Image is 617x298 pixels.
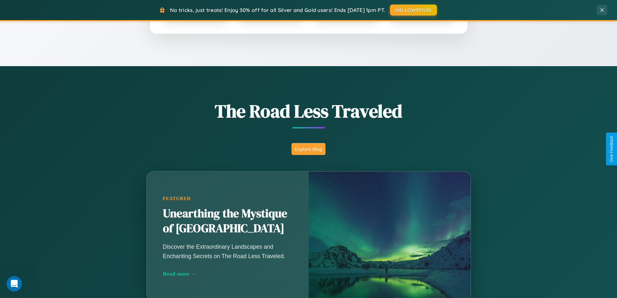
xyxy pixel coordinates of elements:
button: Explore Blog [291,143,326,155]
iframe: Intercom live chat [6,276,22,292]
button: HALLOWEEN30 [390,5,437,16]
p: Discover the Extraordinary Landscapes and Enchanting Secrets on The Road Less Traveled. [163,242,292,260]
h2: Unearthing the Mystique of [GEOGRAPHIC_DATA] [163,206,292,236]
div: Give Feedback [609,136,614,162]
div: Featured [163,196,292,201]
h1: The Road Less Traveled [114,99,503,124]
div: Read more → [163,270,292,277]
span: No tricks, just treats! Enjoy 30% off for all Silver and Gold users! Ends [DATE] 1pm PT. [170,7,385,13]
